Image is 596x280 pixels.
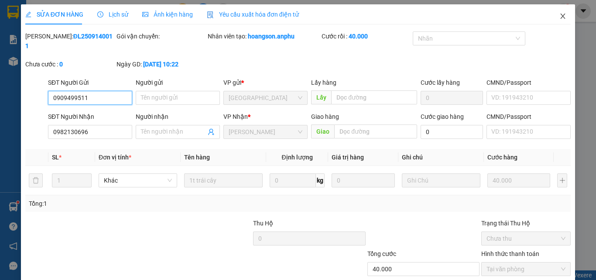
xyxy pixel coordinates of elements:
[116,59,206,69] div: Ngày GD:
[311,113,339,120] span: Giao hàng
[208,31,320,41] div: Nhân viên tạo:
[551,4,575,29] button: Close
[52,154,59,161] span: SL
[322,31,411,41] div: Cước rồi :
[311,90,331,104] span: Lấy
[116,31,206,41] div: Gói vận chuyển:
[208,128,215,135] span: user-add
[248,33,295,40] b: hoangson.anphu
[421,113,464,120] label: Cước giao hàng
[223,113,248,120] span: VP Nhận
[136,78,220,87] div: Người gửi
[402,173,480,187] input: Ghi Chú
[421,79,460,86] label: Cước lấy hàng
[421,91,483,105] input: Cước lấy hàng
[332,173,394,187] input: 0
[25,59,115,69] div: Chưa cước :
[184,154,210,161] span: Tên hàng
[367,250,396,257] span: Tổng cước
[99,154,131,161] span: Đơn vị tính
[487,173,550,187] input: 0
[143,61,178,68] b: [DATE] 10:22
[398,149,484,166] th: Ghi chú
[487,154,517,161] span: Cước hàng
[316,173,325,187] span: kg
[331,90,417,104] input: Dọc đường
[486,78,571,87] div: CMND/Passport
[142,11,148,17] span: picture
[29,173,43,187] button: delete
[25,11,83,18] span: SỬA ĐƠN HÀNG
[349,33,368,40] b: 40.000
[51,43,178,67] h1: Gửi: 0349 611 732
[486,232,565,245] span: Chưa thu
[184,173,263,187] input: VD: Bàn, Ghế
[486,263,565,276] span: Tại văn phòng
[332,154,364,161] span: Giá trị hàng
[25,11,31,17] span: edit
[97,11,103,17] span: clock-circle
[25,31,115,51] div: [PERSON_NAME]:
[136,112,220,121] div: Người nhận
[311,124,334,138] span: Giao
[311,79,336,86] span: Lấy hàng
[334,124,417,138] input: Dọc đường
[229,125,302,138] span: Phan Thiết
[421,125,483,139] input: Cước giao hàng
[51,26,208,43] h1: VP [PERSON_NAME]
[48,112,132,121] div: SĐT Người Nhận
[59,61,63,68] b: 0
[29,199,231,208] div: Tổng: 1
[223,78,308,87] div: VP gửi
[207,11,299,18] span: Yêu cầu xuất hóa đơn điện tử
[481,250,539,257] label: Hình thức thanh toán
[481,218,571,228] div: Trạng thái Thu Hộ
[557,173,567,187] button: plus
[253,220,273,227] span: Thu Hộ
[229,91,302,104] span: Đà Lạt
[486,112,571,121] div: CMND/Passport
[559,13,566,20] span: close
[142,11,193,18] span: Ảnh kiện hàng
[23,7,115,21] b: An Phú Travel
[104,174,172,187] span: Khác
[281,154,312,161] span: Định lượng
[97,11,128,18] span: Lịch sử
[207,11,214,18] img: icon
[48,78,132,87] div: SĐT Người Gửi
